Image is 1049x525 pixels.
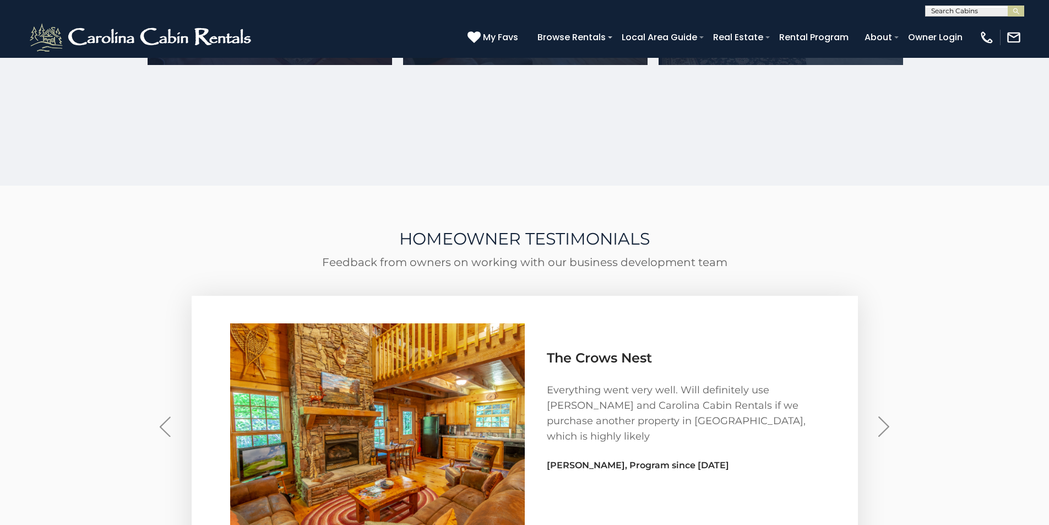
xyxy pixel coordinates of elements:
[274,256,775,268] p: Feedback from owners on working with our business development team
[878,416,889,437] img: arrow
[547,351,819,365] h3: The Crows Nest
[71,186,978,248] h2: HOMEOWNER TESTIMONIALS
[708,28,769,47] a: Real Estate
[866,402,902,452] button: Next
[483,30,518,44] span: My Favs
[903,28,968,47] a: Owner Login
[616,28,703,47] a: Local Area Guide
[148,402,183,452] button: Previous
[979,30,994,45] img: phone-regular-white.png
[547,382,819,444] p: Everything went very well. Will definitely use [PERSON_NAME] and Carolina Cabin Rentals if we pur...
[28,21,256,54] img: White-1-2.png
[160,416,171,437] img: arrow
[468,30,521,45] a: My Favs
[859,28,898,47] a: About
[1006,30,1021,45] img: mail-regular-white.png
[532,28,611,47] a: Browse Rentals
[774,28,854,47] a: Rental Program
[547,461,819,470] h4: [PERSON_NAME], Program since [DATE]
